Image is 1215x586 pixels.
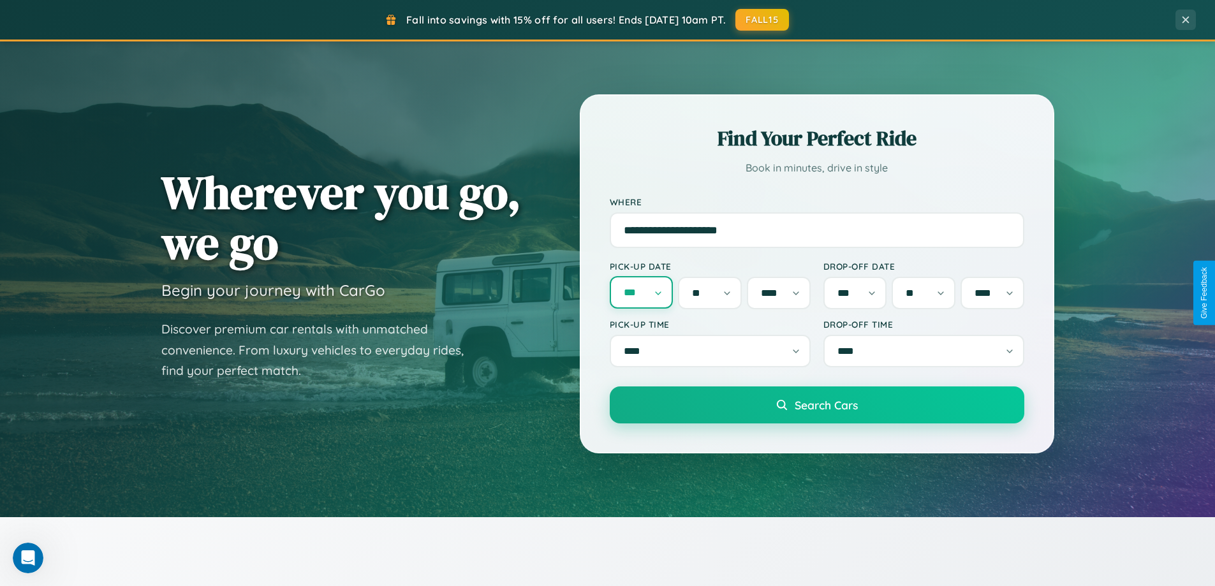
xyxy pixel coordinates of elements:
[610,124,1024,152] h2: Find Your Perfect Ride
[406,13,726,26] span: Fall into savings with 15% off for all users! Ends [DATE] 10am PT.
[795,398,858,412] span: Search Cars
[610,159,1024,177] p: Book in minutes, drive in style
[735,9,789,31] button: FALL15
[161,281,385,300] h3: Begin your journey with CarGo
[610,386,1024,423] button: Search Cars
[13,543,43,573] iframe: Intercom live chat
[823,319,1024,330] label: Drop-off Time
[161,319,480,381] p: Discover premium car rentals with unmatched convenience. From luxury vehicles to everyday rides, ...
[610,319,811,330] label: Pick-up Time
[610,261,811,272] label: Pick-up Date
[610,196,1024,207] label: Where
[161,167,521,268] h1: Wherever you go, we go
[823,261,1024,272] label: Drop-off Date
[1200,267,1209,319] div: Give Feedback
